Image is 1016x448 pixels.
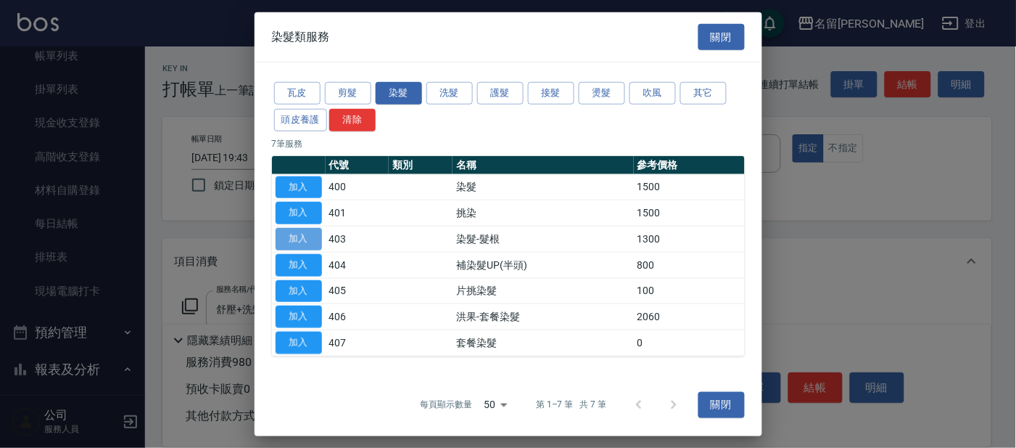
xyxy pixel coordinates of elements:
button: 吹風 [629,82,676,105]
td: 補染髮UP(半頭) [453,252,633,278]
button: 頭皮養護 [274,109,328,131]
td: 407 [326,330,389,356]
button: 燙髮 [579,82,625,105]
th: 名稱 [453,155,633,174]
button: 接髮 [528,82,574,105]
th: 代號 [326,155,389,174]
th: 參考價格 [634,155,745,174]
td: 0 [634,330,745,356]
button: 染髮 [376,82,422,105]
button: 瓦皮 [274,82,321,105]
td: 405 [326,278,389,304]
td: 404 [326,252,389,278]
div: 50 [478,386,513,425]
button: 其它 [680,82,727,105]
span: 染髮類服務 [272,30,330,44]
td: 套餐染髮 [453,330,633,356]
td: 800 [634,252,745,278]
th: 類別 [389,155,453,174]
button: 加入 [276,306,322,328]
button: 關閉 [698,23,745,50]
td: 染髮 [453,174,633,200]
td: 2060 [634,304,745,330]
td: 100 [634,278,745,304]
td: 1500 [634,200,745,227]
button: 加入 [276,228,322,251]
td: 401 [326,200,389,227]
button: 加入 [276,176,322,198]
button: 洗髮 [426,82,473,105]
button: 加入 [276,202,322,224]
td: 染髮-髮根 [453,226,633,252]
td: 洪果-套餐染髮 [453,304,633,330]
td: 1500 [634,174,745,200]
button: 加入 [276,254,322,277]
td: 挑染 [453,200,633,227]
p: 每頁顯示數量 [420,399,472,412]
button: 清除 [329,109,376,131]
td: 1300 [634,226,745,252]
td: 406 [326,304,389,330]
button: 護髮 [477,82,524,105]
button: 加入 [276,280,322,302]
button: 關閉 [698,391,745,418]
td: 片挑染髮 [453,278,633,304]
button: 剪髮 [325,82,371,105]
td: 400 [326,174,389,200]
td: 403 [326,226,389,252]
p: 第 1–7 筆 共 7 筆 [536,399,606,412]
button: 加入 [276,332,322,354]
p: 7 筆服務 [272,137,745,150]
